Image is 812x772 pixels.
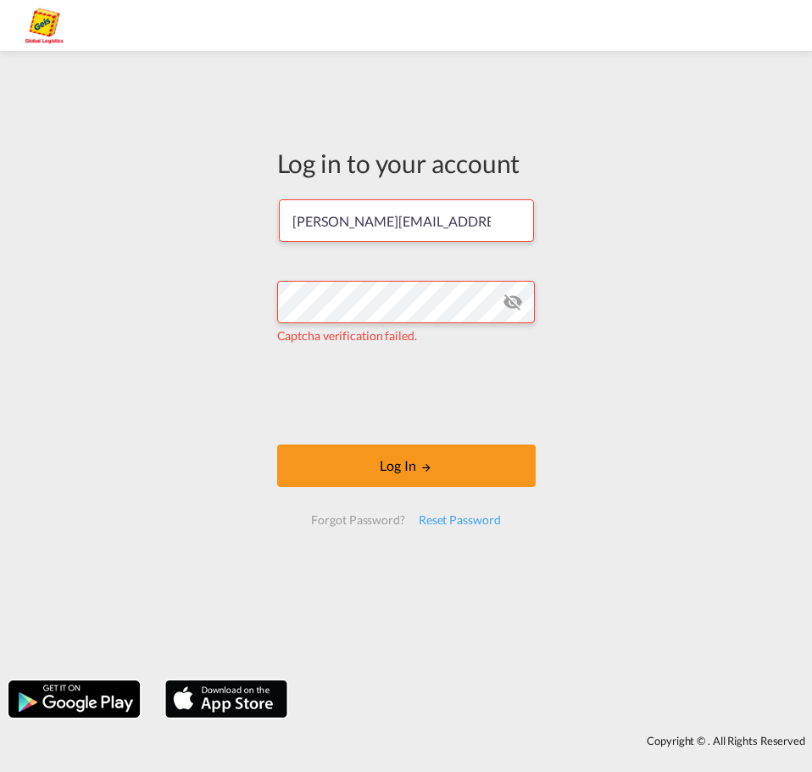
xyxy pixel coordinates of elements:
img: google.png [7,679,142,719]
div: Reset Password [412,505,508,535]
iframe: reCAPTCHA [277,361,535,428]
input: Enter email/phone number [279,199,534,242]
span: Captcha verification failed. [277,328,417,343]
button: LOGIN [277,445,536,487]
div: Forgot Password? [304,505,411,535]
md-icon: icon-eye-off [503,292,523,312]
img: apple.png [164,679,289,719]
div: Log in to your account [277,145,536,181]
img: a2a4a140666c11eeab5485e577415959.png [25,7,64,45]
